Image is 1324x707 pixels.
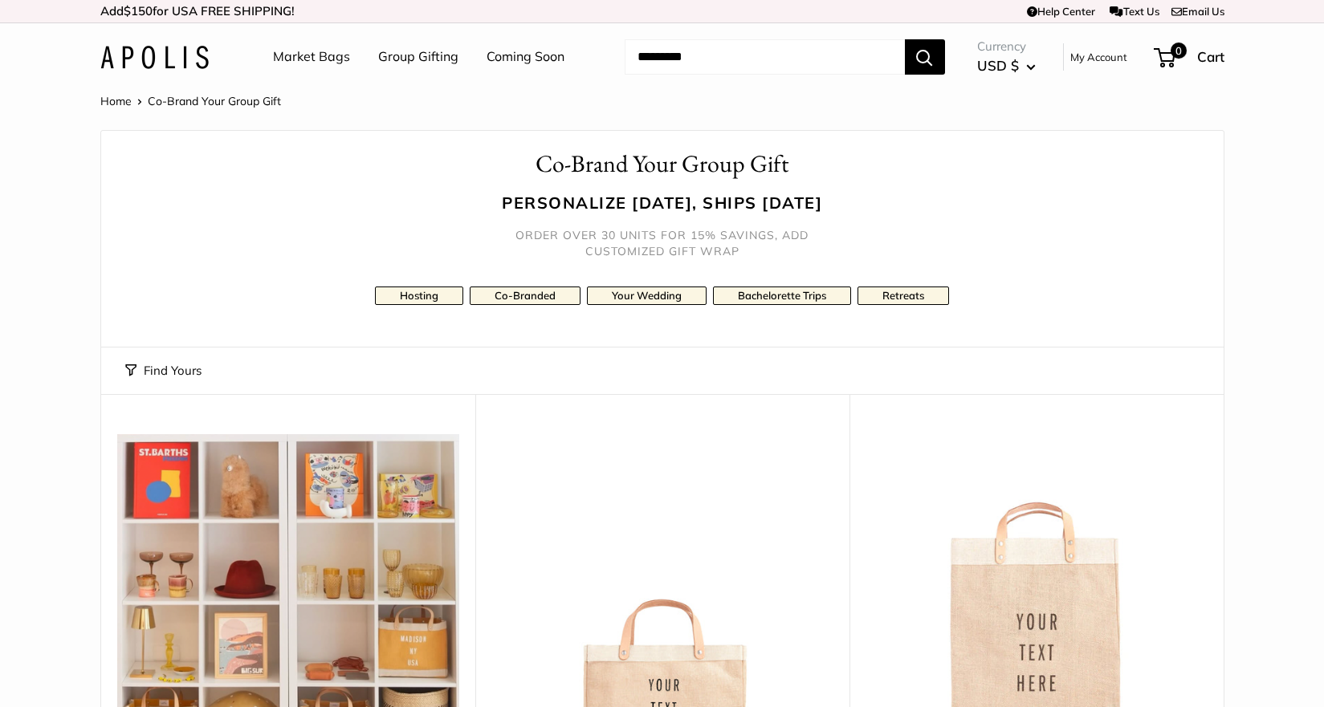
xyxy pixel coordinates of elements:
[905,39,945,75] button: Search
[858,286,949,305] a: Retreats
[1170,43,1186,59] span: 0
[625,39,905,75] input: Search...
[100,94,132,108] a: Home
[1155,44,1224,70] a: 0 Cart
[470,286,581,305] a: Co-Branded
[587,286,707,305] a: Your Wedding
[148,94,281,108] span: Co-Brand Your Group Gift
[713,286,851,305] a: Bachelorette Trips
[1171,5,1224,18] a: Email Us
[487,45,564,69] a: Coming Soon
[502,227,823,259] h5: Order over 30 units for 15% savings, add customized gift wrap
[1110,5,1159,18] a: Text Us
[375,286,463,305] a: Hosting
[125,147,1200,181] h1: Co-Brand Your Group Gift
[977,57,1019,74] span: USD $
[378,45,458,69] a: Group Gifting
[125,360,202,382] button: Find Yours
[977,53,1036,79] button: USD $
[273,45,350,69] a: Market Bags
[125,191,1200,214] h3: Personalize [DATE], ships [DATE]
[1027,5,1095,18] a: Help Center
[1070,47,1127,67] a: My Account
[100,46,209,69] img: Apolis
[977,35,1036,58] span: Currency
[100,91,281,112] nav: Breadcrumb
[124,3,153,18] span: $150
[1197,48,1224,65] span: Cart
